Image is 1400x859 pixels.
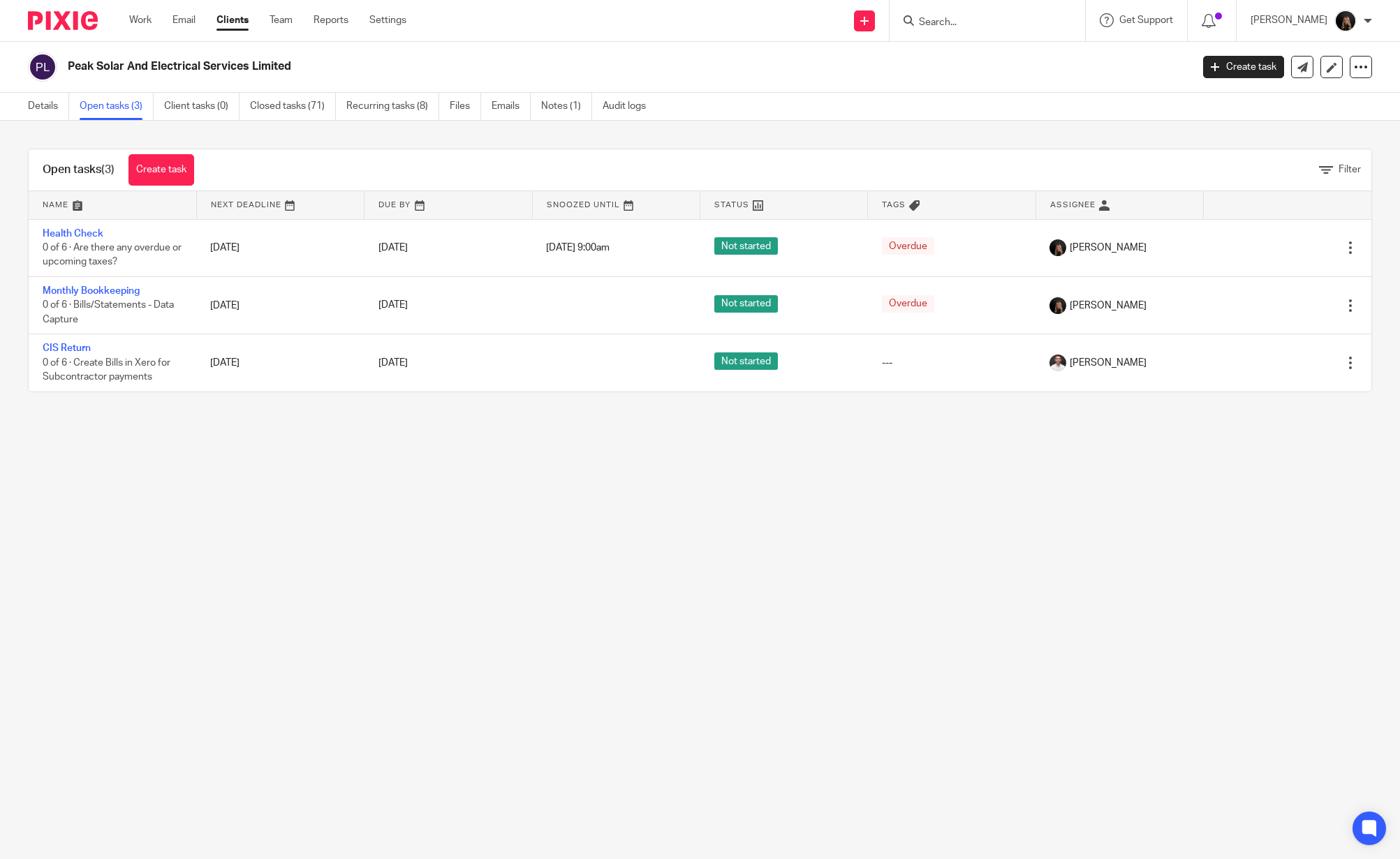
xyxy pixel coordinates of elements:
[196,276,364,334] td: [DATE]
[1049,354,1066,371] img: dom%20slack.jpg
[250,93,336,120] a: Closed tasks (71)
[882,295,934,313] span: Overdue
[378,301,408,311] span: [DATE]
[43,163,115,177] h1: Open tasks
[541,93,592,120] a: Notes (1)
[270,13,293,27] a: Team
[1251,13,1327,27] p: [PERSON_NAME]
[68,59,959,74] h2: Peak Solar And Electrical Services Limited
[101,164,115,175] span: (3)
[882,356,1022,370] div: ---
[918,17,1043,29] input: Search
[43,243,182,267] span: 0 of 6 · Are there any overdue or upcoming taxes?
[546,243,610,253] span: [DATE] 9:00am
[196,219,364,276] td: [DATE]
[28,11,98,30] img: Pixie
[1070,356,1147,370] span: [PERSON_NAME]
[1203,56,1284,78] a: Create task
[547,201,620,209] span: Snoozed Until
[314,13,348,27] a: Reports
[43,286,140,296] a: Monthly Bookkeeping
[450,93,481,120] a: Files
[1334,10,1357,32] img: 455A9867.jpg
[164,93,240,120] a: Client tasks (0)
[28,52,57,82] img: svg%3E
[882,237,934,255] span: Overdue
[882,201,906,209] span: Tags
[128,154,194,186] a: Create task
[1339,165,1361,174] span: Filter
[1049,297,1066,314] img: 455A9867.jpg
[492,93,531,120] a: Emails
[714,237,778,255] span: Not started
[714,295,778,313] span: Not started
[603,93,656,120] a: Audit logs
[43,343,91,353] a: CIS Return
[129,13,152,27] a: Work
[714,352,778,370] span: Not started
[43,229,103,239] a: Health Check
[1049,239,1066,256] img: 455A9867.jpg
[80,93,154,120] a: Open tasks (3)
[378,358,408,368] span: [DATE]
[1070,299,1147,313] span: [PERSON_NAME]
[216,13,249,27] a: Clients
[1070,241,1147,255] span: [PERSON_NAME]
[43,358,170,382] span: 0 of 6 · Create Bills in Xero for Subcontractor payments
[714,201,749,209] span: Status
[1119,15,1173,25] span: Get Support
[378,243,408,253] span: [DATE]
[369,13,406,27] a: Settings
[28,93,69,120] a: Details
[346,93,439,120] a: Recurring tasks (8)
[196,334,364,391] td: [DATE]
[172,13,196,27] a: Email
[43,301,174,325] span: 0 of 6 · Bills/Statements - Data Capture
